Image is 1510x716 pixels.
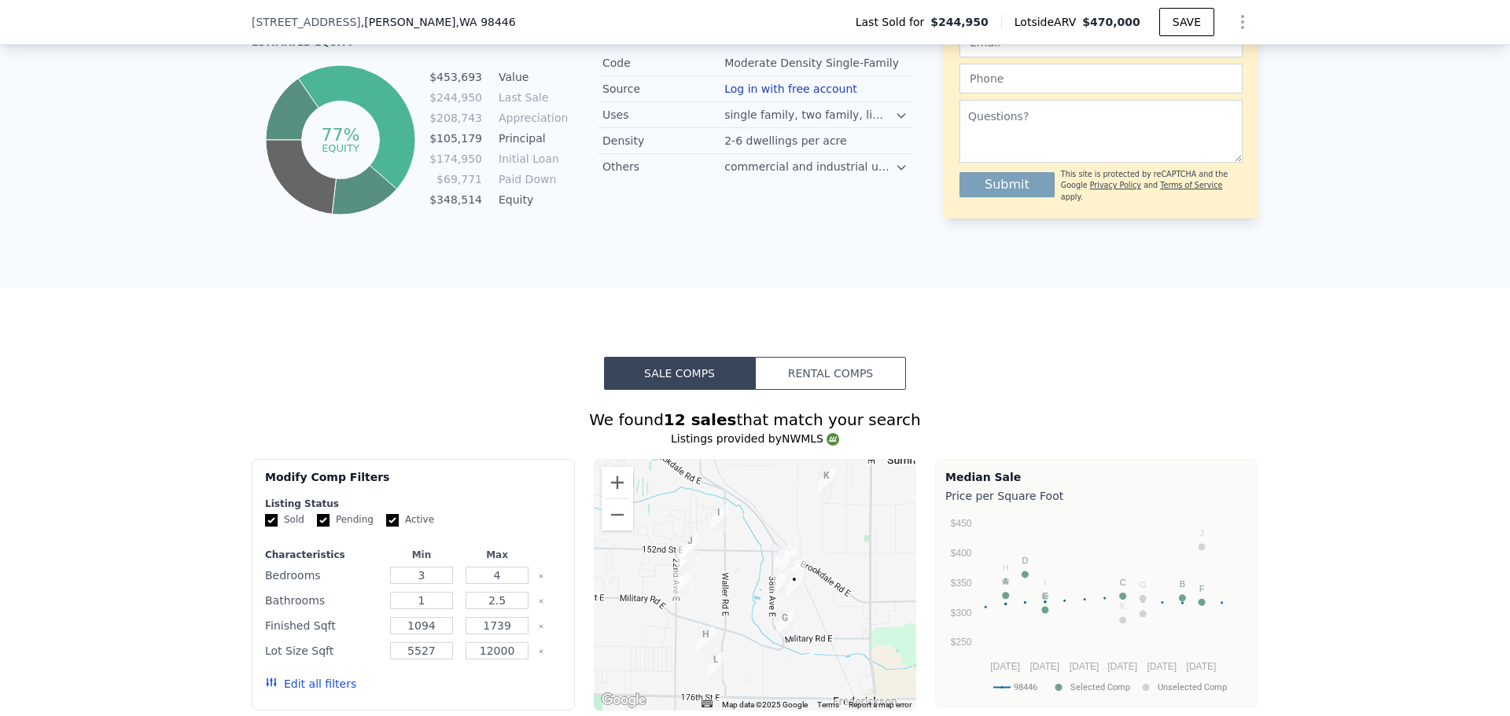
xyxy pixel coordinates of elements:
img: NWMLS Logo [827,433,839,446]
button: Sale Comps [604,357,755,390]
div: 15920 42nd Ave E [786,571,803,598]
button: Submit [959,172,1055,197]
text: H [1003,563,1009,572]
div: 14818 29th Avenue Ct E [710,505,727,531]
text: [DATE] [1187,661,1217,672]
text: Unselected Comp [1158,682,1227,692]
text: $450 [951,518,972,529]
div: 15427 40th Ave E [779,547,797,574]
td: $105,179 [429,130,483,147]
text: B [1180,579,1185,589]
div: Source [602,81,724,97]
text: J [1199,528,1204,538]
div: Code [602,55,724,71]
text: [DATE] [1107,661,1137,672]
div: Listings provided by NWMLS [252,431,1258,446]
text: $350 [951,578,972,589]
input: Pending [317,514,330,527]
text: $300 [951,608,972,619]
div: Lot Size Sqft [265,640,381,662]
button: Log in with free account [724,83,857,95]
td: Initial Loan [495,150,566,167]
div: 17303 28th Ave E [707,652,724,678]
a: Report a map error [849,700,912,709]
button: Zoom in [602,467,633,498]
input: Sold [265,514,278,527]
div: Density [602,133,724,149]
text: [DATE] [1070,661,1099,672]
td: $244,950 [429,89,483,106]
div: 15310 25th Ave E [681,533,698,560]
div: Characteristics [265,549,381,561]
td: Equity [495,191,566,208]
text: G [1140,580,1147,589]
text: [DATE] [990,661,1020,672]
text: D [1022,556,1028,565]
div: Uses [602,107,724,123]
span: [STREET_ADDRESS] [252,14,361,30]
td: $174,950 [429,150,483,167]
td: Last Sale [495,89,566,106]
text: A [1003,577,1009,586]
text: L [1140,595,1145,604]
span: Last Sold for [856,14,931,30]
div: Modify Comp Filters [265,469,562,498]
text: [DATE] [1147,661,1177,672]
span: , [PERSON_NAME] [361,14,516,30]
div: Max [462,549,532,561]
span: Lotside ARV [1015,14,1082,30]
div: 2-6 dwellings per acre [724,133,849,149]
td: $348,514 [429,191,483,208]
label: Pending [317,513,374,527]
span: Map data ©2025 Google [722,700,808,709]
span: , WA 98446 [456,16,516,28]
td: $69,771 [429,171,483,188]
button: Keyboard shortcuts [702,700,713,707]
td: Value [495,68,566,86]
div: 2401 155th Street Ct E [677,545,694,571]
div: Listing Status [265,498,562,510]
span: $244,950 [930,14,989,30]
img: Google [598,690,650,710]
text: $250 [951,637,972,648]
div: We found that match your search [252,409,1258,431]
button: Edit all filters [265,676,356,692]
strong: 12 sales [664,410,737,429]
td: Appreciation [495,109,566,127]
a: Open this area in Google Maps (opens a new window) [598,690,650,710]
text: Selected Comp [1070,682,1130,692]
a: Terms of Service [1160,181,1222,189]
div: 15620 42nd Avenue Ct E [789,556,806,583]
td: $453,693 [429,68,483,86]
text: 98446 [1014,682,1037,692]
div: single family, two family, limited multifamily, civic uses [724,107,895,123]
text: E [1042,591,1048,600]
button: Clear [538,598,544,604]
div: 3923 155th St E [774,545,791,571]
div: This site is protected by reCAPTCHA and the Google and apply. [1061,169,1243,203]
div: Median Sale [945,469,1248,485]
div: Others [602,159,724,174]
label: Active [386,513,434,527]
tspan: equity [322,141,359,153]
button: Clear [538,573,544,579]
a: Terms [817,700,839,709]
button: Zoom out [602,499,633,531]
div: Bedrooms [265,564,381,586]
text: I [1044,578,1046,587]
input: Phone [959,64,1243,94]
text: K [1120,601,1126,611]
label: Sold [265,513,304,527]
div: 16523 39th Ave E [776,610,794,637]
button: Rental Comps [755,357,906,390]
div: Bathrooms [265,589,381,611]
div: 4626 143rd St E [818,468,835,494]
td: Paid Down [495,171,566,188]
button: Clear [538,623,544,630]
svg: A chart. [945,507,1248,703]
div: Price per Square Foot [945,485,1248,507]
tspan: 77% [321,125,359,145]
div: Finished Sqft [265,615,381,637]
text: C [1120,578,1126,587]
